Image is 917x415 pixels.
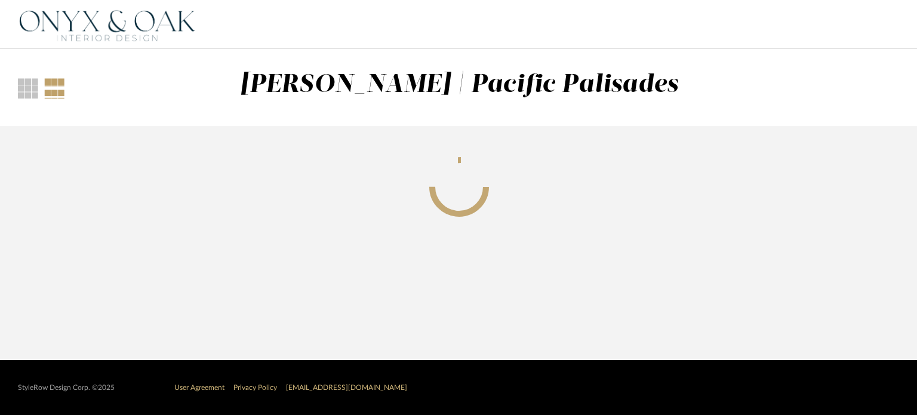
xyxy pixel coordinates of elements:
img: 08ecf60b-2490-4d88-a620-7ab89e40e421.png [18,1,197,48]
a: User Agreement [174,384,224,391]
a: Privacy Policy [233,384,277,391]
a: [EMAIL_ADDRESS][DOMAIN_NAME] [286,384,407,391]
div: StyleRow Design Corp. ©2025 [18,383,115,392]
div: [PERSON_NAME] | Pacific Palisades [240,72,679,97]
